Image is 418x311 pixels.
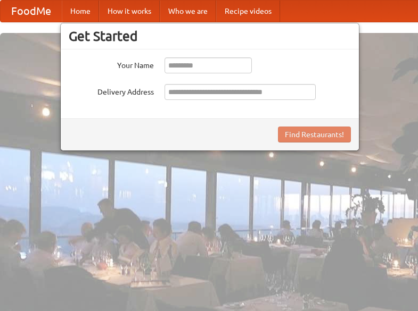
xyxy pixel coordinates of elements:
[99,1,160,22] a: How it works
[69,28,351,44] h3: Get Started
[216,1,280,22] a: Recipe videos
[278,127,351,142] button: Find Restaurants!
[62,1,99,22] a: Home
[69,57,154,71] label: Your Name
[69,84,154,97] label: Delivery Address
[160,1,216,22] a: Who we are
[1,1,62,22] a: FoodMe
